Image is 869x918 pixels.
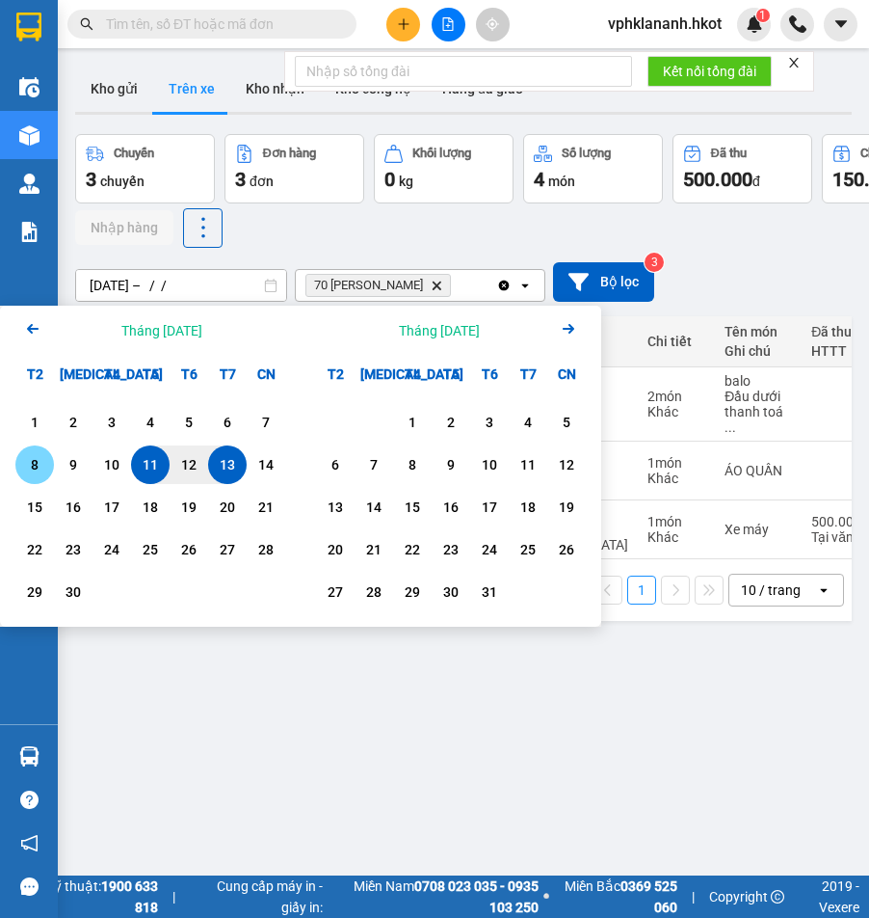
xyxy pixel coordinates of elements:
div: Choose Thứ Hai, tháng 10 27 2025. It's available. [316,573,355,611]
div: Choose Chủ Nhật, tháng 09 21 2025. It's available. [247,488,285,526]
div: Choose Thứ Tư, tháng 10 8 2025. It's available. [393,445,432,484]
span: | [172,886,175,907]
div: 10 / trang [741,580,801,600]
div: Choose Thứ Bảy, tháng 09 20 2025. It's available. [208,488,247,526]
div: Choose Thứ Năm, tháng 09 18 2025. It's available. [131,488,170,526]
div: 25 [514,538,541,561]
div: T7 [208,355,247,393]
button: 1 [627,576,656,605]
div: 22 [21,538,48,561]
div: [MEDICAL_DATA] [355,355,393,393]
div: 1 [21,411,48,434]
div: Choose Thứ Bảy, tháng 09 6 2025. It's available. [208,403,247,442]
input: Nhập số tổng đài [295,56,632,87]
sup: 1 [756,9,770,22]
div: Choose Chủ Nhật, tháng 10 19 2025. It's available. [547,488,586,526]
div: Choose Thứ Tư, tháng 09 3 2025. It's available. [92,403,131,442]
div: Choose Thứ Năm, tháng 10 23 2025. It's available. [432,530,470,569]
div: 2 [60,411,87,434]
div: Choose Thứ Ba, tháng 09 2 2025. It's available. [54,403,92,442]
img: icon-new-feature [746,15,763,33]
div: Choose Thứ Sáu, tháng 10 10 2025. It's available. [470,445,509,484]
div: Selected end date. Thứ Bảy, tháng 09 13 2025. It's available. [208,445,247,484]
button: Số lượng4món [523,134,663,203]
span: đ [752,174,760,189]
svg: Delete [431,280,442,291]
div: 12 [553,453,580,476]
span: Cung cấp máy in - giấy in: [190,876,324,918]
span: Miền Nam [328,876,539,918]
svg: open [816,582,831,598]
svg: Arrow Left [21,317,44,340]
button: aim [476,8,510,41]
span: file-add [441,17,455,31]
img: warehouse-icon [19,746,39,767]
div: Choose Thứ Hai, tháng 09 1 2025. It's available. [15,403,54,442]
div: 23 [60,538,87,561]
img: logo-vxr [16,13,41,41]
div: Xe máy [724,522,792,537]
div: 5 [175,411,202,434]
div: Choose Thứ Ba, tháng 09 30 2025. It's available. [54,573,92,611]
div: Choose Thứ Hai, tháng 09 29 2025. It's available. [15,573,54,611]
div: Choose Thứ Tư, tháng 09 10 2025. It's available. [92,445,131,484]
div: Choose Thứ Sáu, tháng 10 24 2025. It's available. [470,530,509,569]
div: [MEDICAL_DATA] [54,355,92,393]
div: Choose Thứ Ba, tháng 10 7 2025. It's available. [355,445,393,484]
div: Choose Thứ Tư, tháng 10 1 2025. It's available. [393,403,432,442]
div: Choose Thứ Ba, tháng 10 21 2025. It's available. [355,530,393,569]
div: Choose Chủ Nhật, tháng 10 5 2025. It's available. [547,403,586,442]
div: Chuyến [114,147,154,160]
div: Choose Chủ Nhật, tháng 09 28 2025. It's available. [247,530,285,569]
svg: open [517,278,533,293]
span: search [80,17,93,31]
span: vphklananh.hkot [592,12,737,36]
div: Khối lượng [412,147,471,160]
img: phone-icon [789,15,806,33]
div: 26 [175,538,202,561]
button: Kho gửi [75,66,153,112]
strong: 0708 023 035 - 0935 103 250 [414,878,539,915]
img: warehouse-icon [19,125,39,146]
span: ... [724,419,736,435]
span: 4 [534,168,544,191]
div: 13 [322,496,349,519]
div: Choose Thứ Năm, tháng 09 4 2025. It's available. [131,403,170,442]
input: Selected 70 Nguyễn Hữu Huân. [455,276,457,295]
div: Choose Thứ Sáu, tháng 10 31 2025. It's available. [470,573,509,611]
div: Choose Thứ Bảy, tháng 10 25 2025. It's available. [509,530,547,569]
div: Choose Thứ Bảy, tháng 10 4 2025. It's available. [509,403,547,442]
strong: 1900 633 818 [101,878,158,915]
div: T4 [393,355,432,393]
div: 3 [98,411,125,434]
div: Choose Thứ Ba, tháng 09 16 2025. It's available. [54,488,92,526]
div: Choose Thứ Năm, tháng 10 30 2025. It's available. [432,573,470,611]
div: Choose Thứ Sáu, tháng 10 17 2025. It's available. [470,488,509,526]
span: message [20,877,39,896]
div: Choose Thứ Sáu, tháng 09 26 2025. It's available. [170,530,208,569]
div: 18 [514,496,541,519]
div: Tháng [DATE] [121,321,202,340]
div: Choose Thứ Năm, tháng 10 16 2025. It's available. [432,488,470,526]
div: 16 [60,496,87,519]
div: 28 [252,538,279,561]
div: Choose Thứ Tư, tháng 10 15 2025. It's available. [393,488,432,526]
div: 31 [476,580,503,604]
div: 13 [214,453,241,476]
span: ⚪️ [543,893,549,901]
div: 20 [214,496,241,519]
div: Tháng [DATE] [399,321,480,340]
div: T6 [170,355,208,393]
div: Choose Thứ Tư, tháng 10 22 2025. It's available. [393,530,432,569]
div: 21 [252,496,279,519]
div: 11 [514,453,541,476]
div: Choose Thứ Ba, tháng 10 28 2025. It's available. [355,573,393,611]
div: 23 [437,538,464,561]
div: Choose Thứ Hai, tháng 10 20 2025. It's available. [316,530,355,569]
div: 29 [399,580,426,604]
span: notification [20,834,39,852]
span: question-circle [20,791,39,809]
div: Choose Thứ Hai, tháng 09 22 2025. It's available. [15,530,54,569]
div: T2 [15,355,54,393]
div: 27 [214,538,241,561]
